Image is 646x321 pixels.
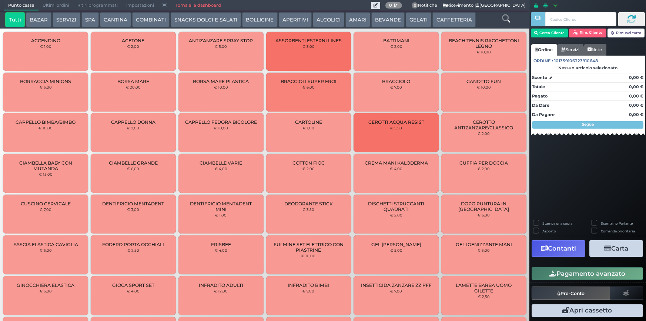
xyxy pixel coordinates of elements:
[17,282,74,288] span: GINOCCHIERA ELASTICA
[272,242,345,253] span: FULMINE SET ELETTRICO CON PIASTRINE
[371,242,421,247] span: GEL [PERSON_NAME]
[554,58,598,64] span: 101359106323910648
[5,12,25,27] button: Tutti
[459,160,508,166] span: CUFFIA PER DOCCIA
[127,126,139,130] small: € 9,00
[477,50,491,54] small: € 10,00
[81,12,99,27] button: SPA
[112,282,154,288] span: GIOCA SPORT SET
[360,201,432,212] span: DISCHETTI STRUCCANTI QUADRATI
[302,166,315,171] small: € 2,00
[214,289,228,293] small: € 12,00
[40,44,51,49] small: € 1,00
[478,294,490,299] small: € 2,50
[448,282,520,294] span: LAMETTE BARBA UOMO GILETTE
[275,38,342,43] span: ASSORBENTI ESTERNI LINES
[389,3,392,8] b: 0
[127,248,139,252] small: € 2,50
[302,289,314,293] small: € 7,00
[368,119,424,125] span: CEROTTI ACQUA RESIST
[199,282,243,288] span: INFRADITO ADULTI
[390,213,402,217] small: € 2,00
[214,85,228,89] small: € 10,00
[117,79,149,84] span: BORSA MARE
[532,93,548,99] strong: Pagato
[601,229,635,234] label: Comanda prioritaria
[531,29,568,37] button: Cerca Cliente
[185,201,257,212] span: DENTIFRICIO MENTADENT MINI
[313,12,344,27] button: ALCOLICI
[100,12,131,27] button: CANTINA
[303,126,314,130] small: € 1,00
[532,287,610,300] button: Pre-Conto
[531,44,557,56] a: Ordine
[478,248,490,252] small: € 3,00
[390,166,402,171] small: € 4,00
[390,85,402,89] small: € 7,00
[171,12,241,27] button: SNACKS DOLCI E SALATI
[16,119,76,125] span: CAPPELLO BIMBA/BIMBO
[456,242,512,247] span: GEL IGENIZZANTE MANI
[542,229,556,234] label: Asporto
[185,119,257,125] span: CAPPELLO FEDORA BICOLORE
[532,75,547,81] strong: Sconto
[122,0,158,11] span: Impostazioni
[477,85,491,89] small: € 10,00
[73,0,122,11] span: Ritiri programmati
[629,84,643,89] strong: 0,00 €
[295,119,322,125] span: CARTOLINE
[53,12,80,27] button: SERVIZI
[432,12,475,27] button: CAFFETTERIA
[448,201,520,212] span: DOPO PUNTURA IN [GEOGRAPHIC_DATA]
[478,213,490,217] small: € 6,00
[412,2,418,9] span: 0
[466,79,501,84] span: CANOTTO FUN
[31,38,60,43] span: ACCENDINO
[406,12,431,27] button: GELATI
[582,122,594,127] strong: Segue
[39,172,53,176] small: € 15,00
[532,267,643,280] button: Pagamento avanzato
[193,79,249,84] span: BORSA MARE PLASTICA
[532,103,549,108] strong: Da Dare
[122,38,144,43] span: ACETONE
[288,282,329,288] span: INFRADITO BIMBI
[39,126,53,130] small: € 10,00
[189,38,253,43] span: ANTIZANZARE SPRAY STOP
[215,213,227,217] small: € 1,00
[629,103,643,108] strong: 0,00 €
[200,160,242,166] span: CIAMBELLE VARIE
[39,0,73,11] span: Ultimi ordini
[302,44,315,49] small: € 3,00
[531,65,645,70] div: Nessun articolo selezionato
[371,12,405,27] button: BEVANDE
[302,207,314,212] small: € 3,50
[569,29,606,37] button: Rim. Cliente
[20,79,71,84] span: BORRACCIA MINIONS
[111,119,155,125] span: CAPPELLO DONNA
[532,304,643,317] button: Apri cassetto
[532,240,585,257] button: Contanti
[40,85,52,89] small: € 5,00
[102,201,164,206] span: DENTIFRICIO MENTADENT
[127,207,139,212] small: € 3,00
[9,160,82,171] span: CIAMBELLA BABY CON MUTANDA
[533,58,553,64] span: Ordine :
[390,289,402,293] small: € 7,00
[21,201,71,206] span: CUSCINO CERVICALE
[215,248,227,252] small: € 4,00
[26,12,51,27] button: BAZAR
[361,282,432,288] span: INSETTICIDA ZANZARE ZZ PFF
[215,166,227,171] small: € 4,00
[545,12,616,26] input: Codice Cliente
[557,44,583,56] a: Servizi
[292,160,325,166] span: COTTON FIOC
[607,29,645,37] button: Rimuovi tutto
[390,126,402,130] small: € 5,50
[126,85,141,89] small: € 20,00
[40,207,51,212] small: € 7,00
[589,240,643,257] button: Carta
[171,0,225,11] a: Torna alla dashboard
[40,248,52,252] small: € 5,00
[478,166,490,171] small: € 2,00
